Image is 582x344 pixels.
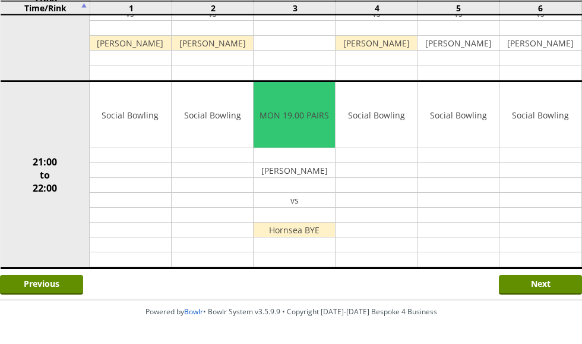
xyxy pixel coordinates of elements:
td: 3 [254,1,336,14]
td: [PERSON_NAME] [336,35,417,50]
td: Social Bowling [417,82,499,148]
td: Social Bowling [499,82,581,148]
td: [PERSON_NAME] [254,162,335,177]
td: Social Bowling [172,82,253,148]
td: 5 [418,1,500,14]
td: 6 [499,1,581,14]
td: [PERSON_NAME] [417,35,499,50]
td: [PERSON_NAME] [90,35,171,50]
td: 1 [90,1,172,14]
td: 21:00 to 22:00 [1,81,89,268]
td: Social Bowling [336,82,417,148]
input: Next [499,274,582,294]
td: 2 [172,1,254,14]
td: [PERSON_NAME] [499,35,581,50]
a: Bowlr [184,306,203,316]
td: Time/Rink [1,1,90,14]
td: MON 19.00 PAIRS [254,82,335,148]
td: Hornsea BYE [254,222,335,237]
span: Powered by • Bowlr System v3.5.9.9 • Copyright [DATE]-[DATE] Bespoke 4 Business [145,306,437,316]
td: vs [254,192,335,207]
td: [PERSON_NAME] [172,35,253,50]
td: Social Bowling [90,82,171,148]
td: 4 [336,1,418,14]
